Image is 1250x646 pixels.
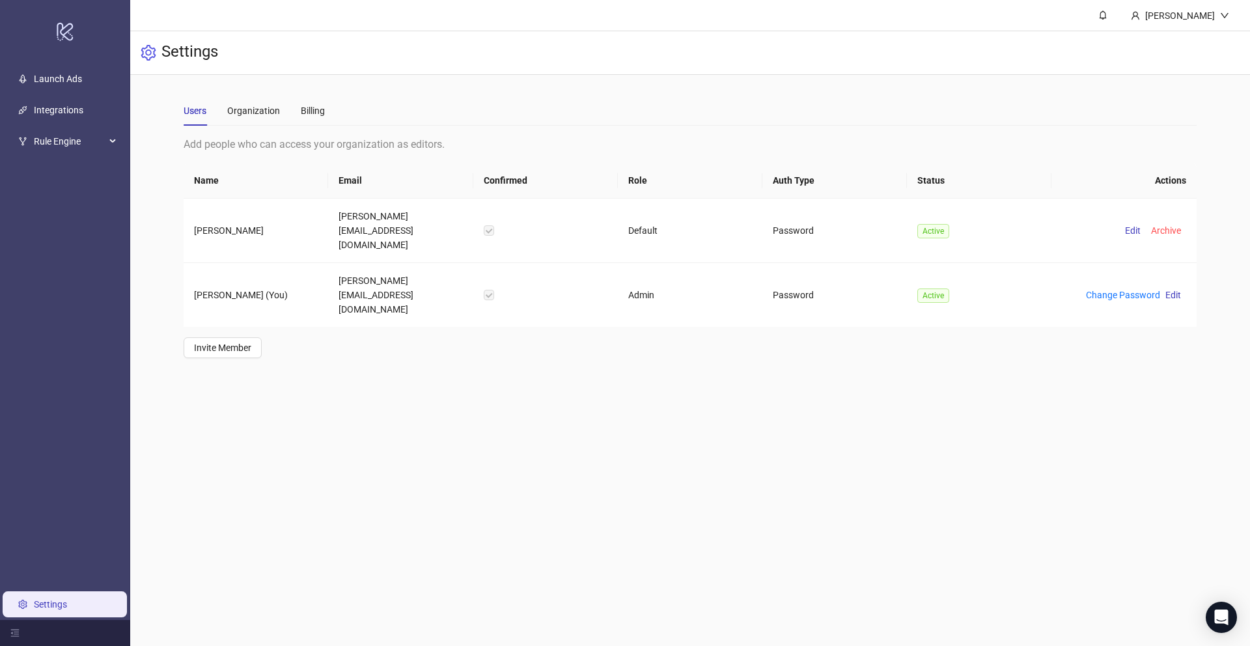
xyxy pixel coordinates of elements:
th: Email [328,163,473,199]
div: [PERSON_NAME] [1140,8,1220,23]
div: Open Intercom Messenger [1206,602,1237,633]
span: Active [917,288,949,303]
button: Archive [1146,223,1186,238]
div: Add people who can access your organization as editors. [184,136,1197,152]
td: [PERSON_NAME] (You) [184,263,328,327]
a: Change Password [1086,290,1160,300]
th: Name [184,163,328,199]
button: Edit [1160,287,1186,303]
td: [PERSON_NAME][EMAIL_ADDRESS][DOMAIN_NAME] [328,263,473,327]
td: Admin [618,263,762,327]
span: Edit [1125,225,1141,236]
span: Active [917,224,949,238]
span: fork [18,137,27,146]
div: Organization [227,104,280,118]
span: Edit [1165,290,1181,300]
td: Default [618,199,762,263]
th: Status [907,163,1051,199]
span: Invite Member [194,343,251,353]
span: bell [1098,10,1107,20]
th: Role [618,163,762,199]
a: Integrations [34,105,83,115]
span: down [1220,11,1229,20]
h3: Settings [161,42,218,64]
td: [PERSON_NAME] [184,199,328,263]
th: Confirmed [473,163,618,199]
span: setting [141,45,156,61]
th: Actions [1051,163,1196,199]
a: Launch Ads [34,74,82,84]
td: Password [762,263,907,327]
div: Users [184,104,206,118]
button: Invite Member [184,337,262,358]
span: menu-fold [10,628,20,638]
td: Password [762,199,907,263]
th: Auth Type [762,163,907,199]
span: Rule Engine [34,128,105,154]
a: Settings [34,599,67,610]
td: [PERSON_NAME][EMAIL_ADDRESS][DOMAIN_NAME] [328,199,473,263]
span: Archive [1151,225,1181,236]
button: Edit [1120,223,1146,238]
div: Billing [301,104,325,118]
span: user [1131,11,1140,20]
